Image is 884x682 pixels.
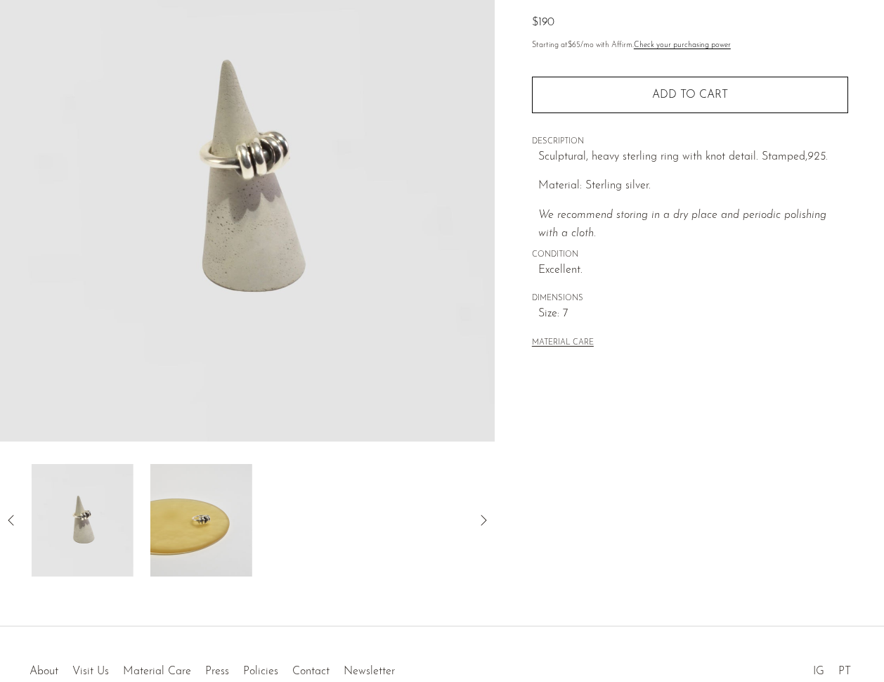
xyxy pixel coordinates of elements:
img: Sterling Knot Ring [32,464,134,577]
a: About [30,666,58,677]
ul: Quick links [22,655,402,681]
a: Material Care [123,666,191,677]
span: Add to cart [652,89,728,101]
i: We recommend storing in a dry place and periodic polishing with a cloth. [538,210,826,239]
span: Excellent. [538,262,848,280]
ul: Social Medias [806,655,858,681]
button: MATERIAL CARE [532,338,594,349]
a: Policies [243,666,278,677]
p: Starting at /mo with Affirm. [532,39,848,52]
a: Contact [292,666,330,677]
p: Material: Sterling silver. [538,177,848,195]
a: Press [205,666,229,677]
em: 925. [807,151,828,162]
span: DIMENSIONS [532,292,848,305]
span: DESCRIPTION [532,136,848,148]
span: $190 [532,17,554,28]
a: IG [813,666,824,677]
a: PT [838,666,851,677]
span: $65 [568,41,580,49]
a: Check your purchasing power - Learn more about Affirm Financing (opens in modal) [634,41,731,49]
p: Sculptural, heavy sterling ring with knot detail. Stamped, [538,148,848,167]
span: CONDITION [532,249,848,262]
img: Sterling Knot Ring [150,464,252,577]
span: Size: 7 [538,305,848,323]
button: Add to cart [532,77,848,113]
a: Visit Us [72,666,109,677]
